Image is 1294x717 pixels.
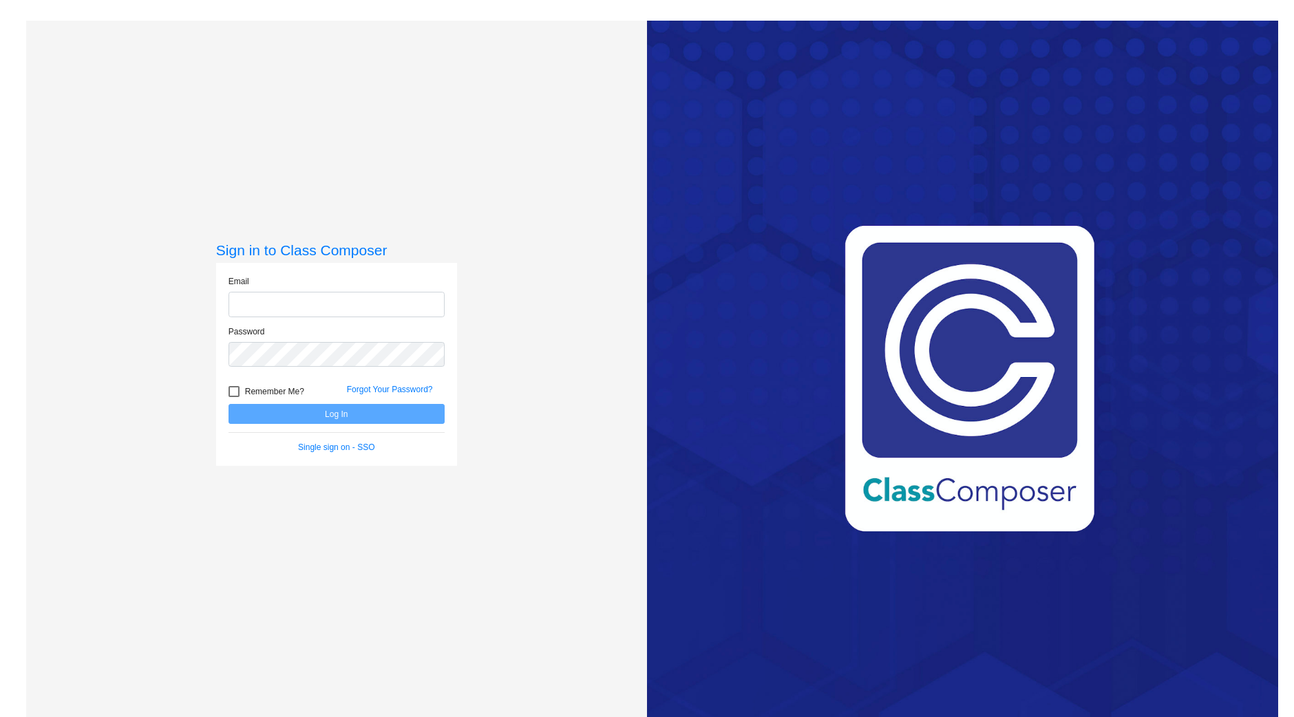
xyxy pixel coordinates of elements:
button: Log In [229,404,445,424]
a: Forgot Your Password? [347,385,433,394]
label: Email [229,275,249,288]
h3: Sign in to Class Composer [216,242,457,259]
label: Password [229,325,265,338]
a: Single sign on - SSO [298,442,374,452]
span: Remember Me? [245,383,304,400]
